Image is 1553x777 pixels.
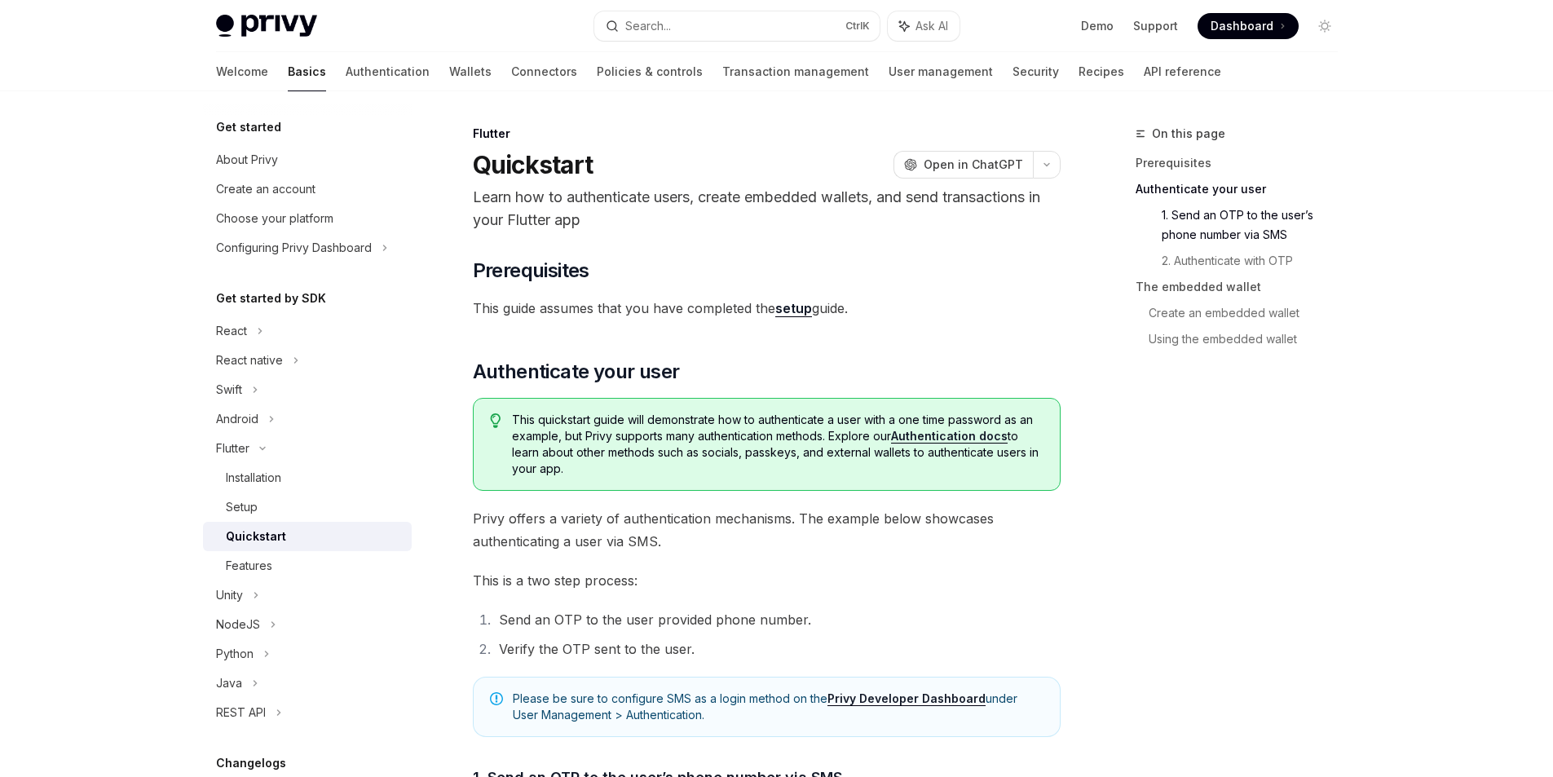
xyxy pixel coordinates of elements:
[1198,13,1299,39] a: Dashboard
[845,20,870,33] span: Ctrl K
[288,52,326,91] a: Basics
[512,412,1043,477] span: This quickstart guide will demonstrate how to authenticate a user with a one time password as an ...
[216,753,286,773] h5: Changelogs
[216,703,266,722] div: REST API
[889,52,993,91] a: User management
[1312,13,1338,39] button: Toggle dark mode
[216,351,283,370] div: React native
[473,258,589,284] span: Prerequisites
[226,556,272,576] div: Features
[924,157,1023,173] span: Open in ChatGPT
[827,691,986,705] strong: Privy Developer Dashboard
[216,380,242,400] div: Swift
[625,16,671,36] div: Search...
[216,409,258,429] div: Android
[203,463,412,492] a: Installation
[1133,18,1178,34] a: Support
[216,150,278,170] div: About Privy
[473,186,1061,232] p: Learn how to authenticate users, create embedded wallets, and send transactions in your Flutter app
[891,429,1008,444] a: Authentication docs
[513,691,1043,723] span: Please be sure to configure SMS as a login method on the under User Management > Authentication.
[216,673,242,693] div: Java
[216,321,247,341] div: React
[216,289,326,308] h5: Get started by SDK
[473,507,1061,553] span: Privy offers a variety of authentication mechanisms. The example below showcases authenticating a...
[473,150,593,179] h1: Quickstart
[203,522,412,551] a: Quickstart
[1152,124,1225,143] span: On this page
[449,52,492,91] a: Wallets
[203,492,412,522] a: Setup
[346,52,430,91] a: Authentication
[1144,52,1221,91] a: API reference
[226,527,286,546] div: Quickstart
[1079,52,1124,91] a: Recipes
[1162,202,1351,248] a: 1. Send an OTP to the user’s phone number via SMS
[1136,176,1351,202] a: Authenticate your user
[216,238,372,258] div: Configuring Privy Dashboard
[490,413,501,428] svg: Tip
[494,638,1061,660] li: Verify the OTP sent to the user.
[1149,300,1351,326] a: Create an embedded wallet
[722,52,869,91] a: Transaction management
[511,52,577,91] a: Connectors
[216,15,317,38] img: light logo
[203,174,412,204] a: Create an account
[473,569,1061,592] span: This is a two step process:
[597,52,703,91] a: Policies & controls
[1136,150,1351,176] a: Prerequisites
[473,359,680,385] span: Authenticate your user
[775,300,812,317] a: setup
[216,179,315,199] div: Create an account
[1013,52,1059,91] a: Security
[216,209,333,228] div: Choose your platform
[1149,326,1351,352] a: Using the embedded wallet
[1081,18,1114,34] a: Demo
[827,691,986,706] a: Privy Developer Dashboard
[216,439,249,458] div: Flutter
[216,644,254,664] div: Python
[203,204,412,233] a: Choose your platform
[216,52,268,91] a: Welcome
[203,145,412,174] a: About Privy
[473,126,1061,142] div: Flutter
[216,615,260,634] div: NodeJS
[473,297,1061,320] span: This guide assumes that you have completed the guide.
[1136,274,1351,300] a: The embedded wallet
[203,551,412,581] a: Features
[494,608,1061,631] li: Send an OTP to the user provided phone number.
[216,585,243,605] div: Unity
[216,117,281,137] h5: Get started
[490,692,503,705] svg: Note
[226,468,281,488] div: Installation
[226,497,258,517] div: Setup
[893,151,1033,179] button: Open in ChatGPT
[915,18,948,34] span: Ask AI
[1211,18,1273,34] span: Dashboard
[594,11,880,41] button: Search...CtrlK
[1162,248,1351,274] a: 2. Authenticate with OTP
[888,11,960,41] button: Ask AI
